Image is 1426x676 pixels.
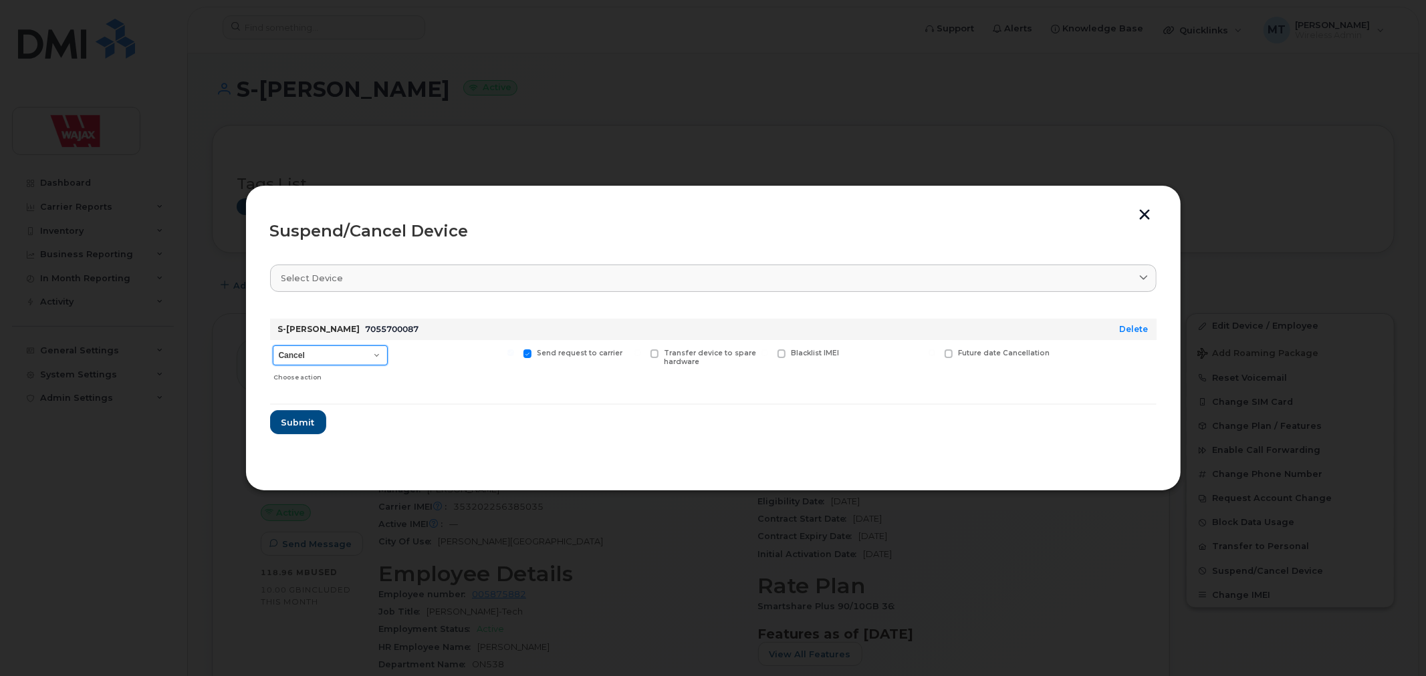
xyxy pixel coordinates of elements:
div: Suspend/Cancel Device [270,223,1157,239]
span: Send request to carrier [537,349,622,357]
input: Transfer device to spare hardware [634,349,641,356]
input: Future date Cancellation [929,349,935,356]
div: Choose action [273,367,387,383]
span: Future date Cancellation [958,349,1050,357]
span: Transfer device to spare hardware [664,349,756,366]
button: Submit [270,410,326,434]
span: Submit [281,416,315,429]
input: Send request to carrier [507,349,514,356]
span: 7055700087 [366,324,419,334]
a: Delete [1120,324,1149,334]
a: Select device [270,265,1157,292]
strong: S-[PERSON_NAME] [278,324,360,334]
input: Blacklist IMEI [761,349,768,356]
span: Select device [281,272,344,285]
span: Blacklist IMEI [791,349,839,357]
